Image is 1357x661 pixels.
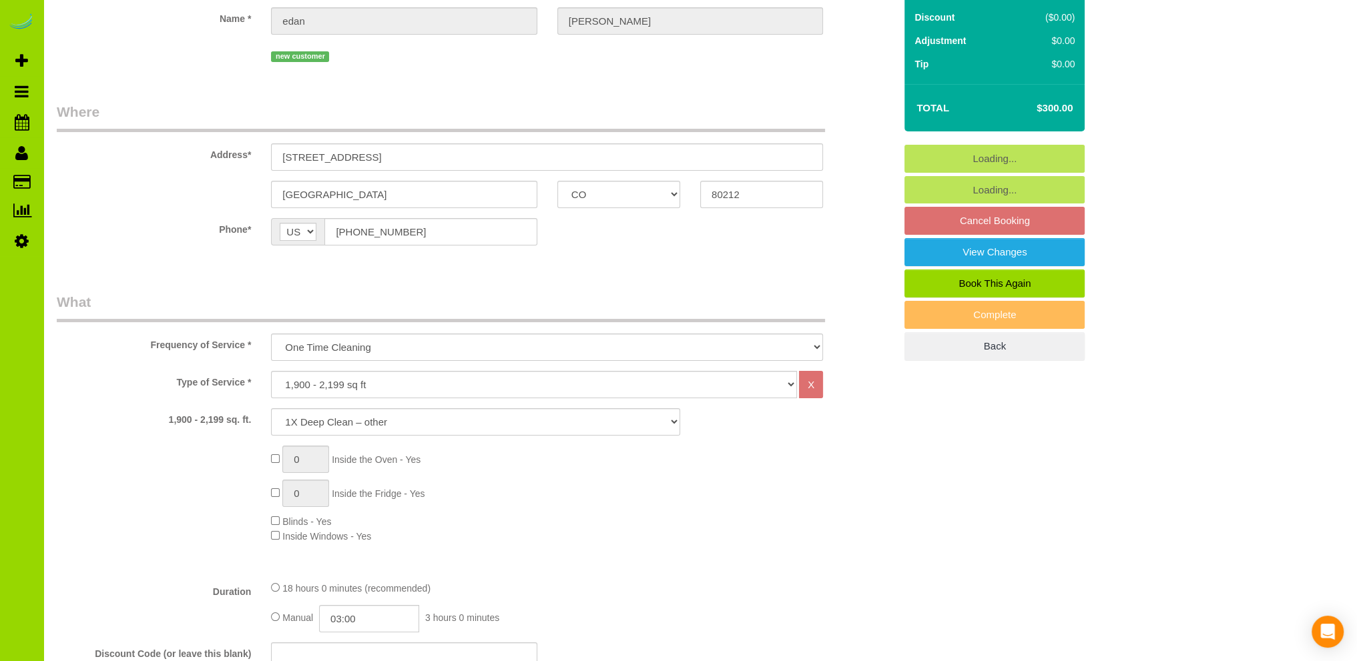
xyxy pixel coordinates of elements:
label: Adjustment [914,34,966,47]
input: Zip Code* [700,181,823,208]
div: Open Intercom Messenger [1312,616,1344,648]
span: Blinds - Yes [282,516,331,527]
input: City* [271,181,537,208]
span: Inside Windows - Yes [282,531,371,542]
label: Tip [914,57,928,71]
a: Book This Again [904,269,1085,297]
input: Phone* [324,218,537,245]
img: Automaid Logo [8,13,35,32]
label: Frequency of Service * [47,334,261,352]
div: $0.00 [1017,57,1075,71]
label: Discount [914,11,955,24]
span: 18 hours 0 minutes (recommended) [282,583,431,594]
div: $0.00 [1017,34,1075,47]
div: ($0.00) [1017,11,1075,24]
label: Phone* [47,218,261,236]
label: Name * [47,7,261,25]
span: Manual [282,612,313,623]
label: Duration [47,580,261,598]
strong: Total [916,102,949,113]
span: Inside the Fridge - Yes [332,488,425,499]
input: First Name* [271,7,537,35]
span: 3 hours 0 minutes [425,612,499,623]
legend: What [57,292,825,322]
label: Address* [47,143,261,161]
h4: $300.00 [997,103,1073,114]
a: View Changes [904,238,1085,266]
input: Last Name* [557,7,823,35]
legend: Where [57,102,825,132]
span: Inside the Oven - Yes [332,454,421,465]
a: Back [904,332,1085,360]
span: new customer [271,51,329,62]
label: Type of Service * [47,371,261,389]
label: Discount Code (or leave this blank) [47,642,261,660]
label: 1,900 - 2,199 sq. ft. [47,408,261,426]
